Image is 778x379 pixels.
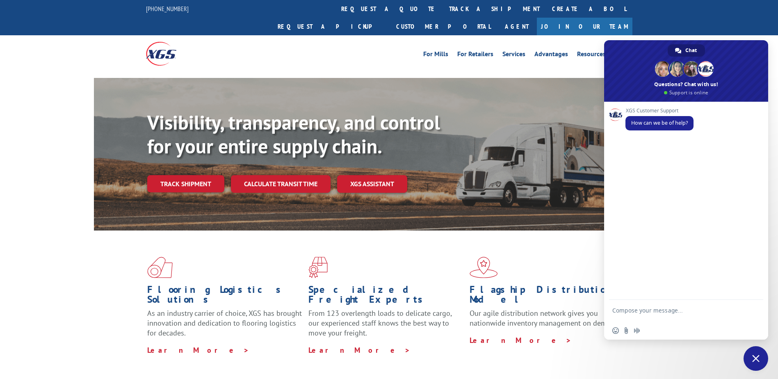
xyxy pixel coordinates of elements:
a: Learn More > [470,336,572,345]
a: Learn More > [308,345,411,355]
a: For Retailers [457,51,493,60]
a: Request a pickup [272,18,390,35]
img: xgs-icon-focused-on-flooring-red [308,257,328,278]
span: As an industry carrier of choice, XGS has brought innovation and dedication to flooring logistics... [147,308,302,338]
span: Insert an emoji [612,327,619,334]
a: Resources [577,51,606,60]
a: Services [502,51,525,60]
p: From 123 overlength loads to delicate cargo, our experienced staff knows the best way to move you... [308,308,463,345]
span: XGS Customer Support [625,108,694,114]
img: xgs-icon-flagship-distribution-model-red [470,257,498,278]
span: Send a file [623,327,630,334]
a: For Mills [423,51,448,60]
span: Our agile distribution network gives you nationwide inventory management on demand. [470,308,621,328]
div: Close chat [744,346,768,371]
h1: Flagship Distribution Model [470,285,625,308]
div: Chat [668,44,705,57]
h1: Flooring Logistics Solutions [147,285,302,308]
a: Learn More > [147,345,249,355]
a: Join Our Team [537,18,632,35]
span: Audio message [634,327,640,334]
a: Calculate transit time [231,175,331,193]
textarea: Compose your message... [612,307,742,322]
a: Advantages [534,51,568,60]
a: [PHONE_NUMBER] [146,5,189,13]
span: Chat [685,44,697,57]
a: XGS ASSISTANT [337,175,407,193]
a: Customer Portal [390,18,497,35]
a: Track shipment [147,175,224,192]
img: xgs-icon-total-supply-chain-intelligence-red [147,257,173,278]
span: How can we be of help? [631,119,688,126]
a: Agent [497,18,537,35]
h1: Specialized Freight Experts [308,285,463,308]
b: Visibility, transparency, and control for your entire supply chain. [147,110,440,159]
